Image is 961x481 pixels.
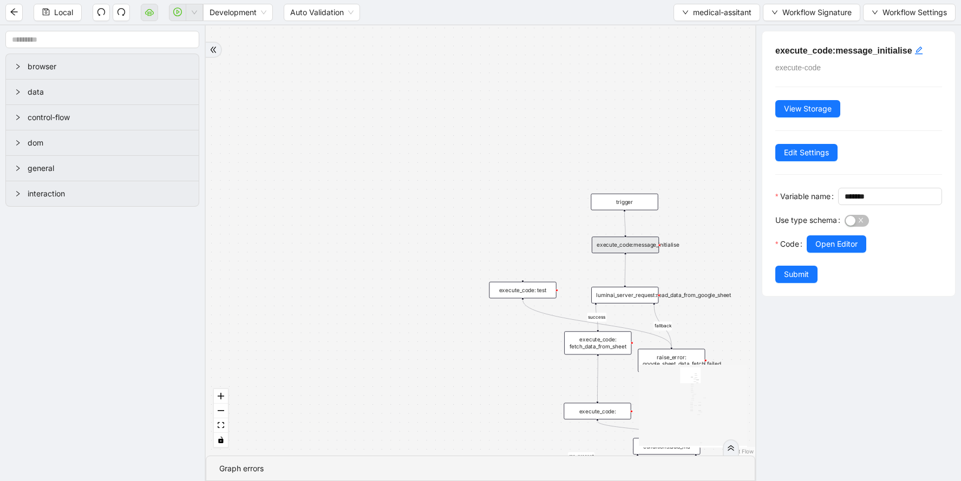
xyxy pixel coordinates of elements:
[5,4,23,21] button: arrow-left
[169,4,186,21] button: play-circle
[15,89,21,95] span: right
[633,438,700,454] div: conditions:add_ma
[141,4,158,21] button: cloud-server
[564,331,631,354] div: execute_code: fetch_data_from_sheet
[6,130,199,155] div: dom
[28,111,190,123] span: control-flow
[591,194,658,210] div: trigger
[97,8,106,16] span: undo
[782,6,852,18] span: Workflow Signature
[725,448,754,454] a: React Flow attribution
[6,105,199,130] div: control-flow
[93,4,110,21] button: undo
[625,255,625,285] g: Edge from execute_code:message_initialise to luminai_server_request:read_data_from_google_sheet
[210,4,266,21] span: Development
[10,8,18,16] span: arrow-left
[775,214,837,226] span: Use type schema
[117,8,126,16] span: redo
[219,463,742,475] div: Graph errors
[815,238,858,250] span: Open Editor
[54,6,73,18] span: Local
[6,181,199,206] div: interaction
[775,44,942,57] h5: execute_code:message_initialise
[807,235,866,253] button: Open Editor
[489,282,556,299] div: execute_code: test
[173,8,182,16] span: play-circle
[772,9,778,16] span: down
[780,190,831,202] span: Variable name
[863,4,956,21] button: downWorkflow Settings
[191,9,198,16] span: down
[28,137,190,149] span: dom
[693,6,751,18] span: medical-assitant
[763,4,860,21] button: downWorkflow Signature
[210,46,217,54] span: double-right
[775,100,840,117] button: View Storage
[6,80,199,104] div: data
[775,63,821,72] span: execute-code
[15,114,21,121] span: right
[28,188,190,200] span: interaction
[597,421,666,436] g: Edge from execute_code: to conditions:add_ma
[591,287,658,304] div: luminai_server_request:read_data_from_google_sheet
[6,156,199,181] div: general
[113,4,130,21] button: redo
[28,86,190,98] span: data
[15,190,21,197] span: right
[214,418,228,433] button: fit view
[872,9,878,16] span: down
[882,6,947,18] span: Workflow Settings
[638,349,705,372] div: raise_error: google_sheet_data_fetch_failedplus-circle
[682,9,689,16] span: down
[525,452,638,462] g: Edge from conditions:add_ma to loop_data:
[914,44,923,57] div: click to edit id
[214,433,228,447] button: toggle interactivity
[15,165,21,172] span: right
[653,305,672,347] g: Edge from luminai_server_request:read_data_from_google_sheet to raise_error: google_sheet_data_fe...
[727,444,735,452] span: double-right
[592,236,659,253] div: execute_code:message_initialise
[564,403,631,420] div: execute_code:
[145,8,154,16] span: cloud-server
[28,162,190,174] span: general
[214,389,228,404] button: zoom in
[186,4,203,21] button: down
[523,300,672,347] g: Edge from execute_code: test to raise_error: google_sheet_data_fetch_failed
[28,61,190,73] span: browser
[914,46,923,55] span: edit
[42,8,50,16] span: save
[214,404,228,418] button: zoom out
[784,268,809,280] span: Submit
[15,63,21,70] span: right
[775,266,818,283] button: Submit
[775,144,838,161] button: Edit Settings
[625,212,626,235] g: Edge from trigger to execute_code:message_initialise
[587,305,607,330] g: Edge from luminai_server_request:read_data_from_google_sheet to execute_code: fetch_data_from_sheet
[780,238,799,250] span: Code
[6,54,199,79] div: browser
[784,103,832,115] span: View Storage
[597,356,598,401] g: Edge from execute_code: fetch_data_from_sheet to execute_code:
[290,4,354,21] span: Auto Validation
[34,4,82,21] button: saveLocal
[674,4,760,21] button: downmedical-assitant
[15,140,21,146] span: right
[638,349,705,372] div: raise_error: google_sheet_data_fetch_failed
[784,147,829,159] span: Edit Settings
